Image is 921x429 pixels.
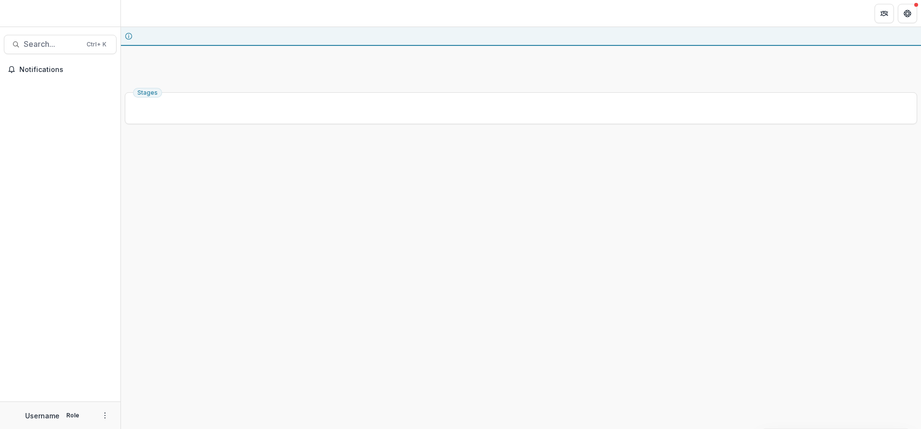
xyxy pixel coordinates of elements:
button: Get Help [898,4,917,23]
p: Username [25,411,59,421]
button: Partners [875,4,894,23]
button: Search... [4,35,117,54]
p: Role [63,411,82,420]
div: Ctrl + K [85,39,108,50]
button: Notifications [4,62,117,77]
span: Stages [137,89,158,96]
span: Notifications [19,66,113,74]
button: More [99,410,111,421]
span: Search... [24,40,81,49]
